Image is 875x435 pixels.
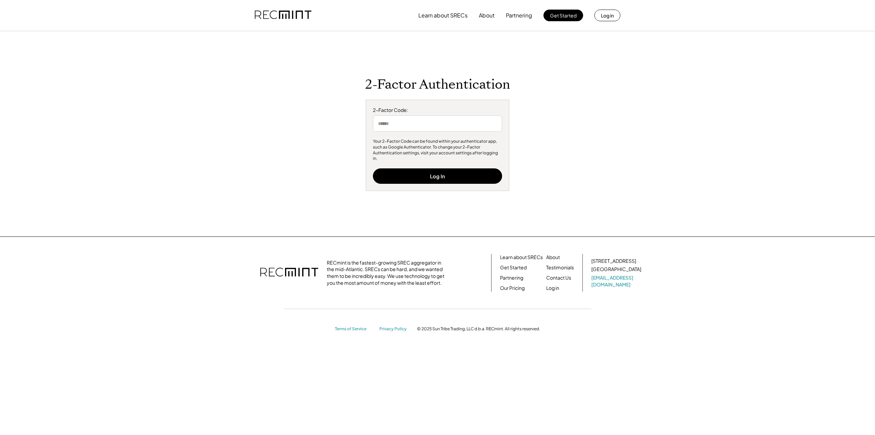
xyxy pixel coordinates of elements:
[591,274,643,288] a: [EMAIL_ADDRESS][DOMAIN_NAME]
[543,10,583,21] button: Get Started
[373,139,502,162] div: Your 2-Factor Code can be found within your authenticator app, such as Google Authenticator. To c...
[379,326,410,332] a: Privacy Policy
[479,9,495,22] button: About
[255,4,311,27] img: recmint-logotype%403x.png
[500,254,543,261] a: Learn about SRECs
[365,77,510,93] h1: 2-Factor Authentication
[335,326,373,332] a: Terms of Service
[373,107,502,114] div: 2-Factor Code:
[546,264,574,271] a: Testimonials
[506,9,532,22] button: Partnering
[546,254,560,261] a: About
[594,10,620,21] button: Log in
[500,274,523,281] a: Partnering
[418,9,468,22] button: Learn about SRECs
[591,266,641,273] div: [GEOGRAPHIC_DATA]
[373,168,502,184] button: Log In
[260,261,318,285] img: recmint-logotype%403x.png
[591,258,636,265] div: [STREET_ADDRESS]
[327,259,448,286] div: RECmint is the fastest-growing SREC aggregator in the mid-Atlantic. SRECs can be hard, and we wan...
[417,326,540,332] div: © 2025 Sun Tribe Trading, LLC d.b.a. RECmint. All rights reserved.
[500,264,527,271] a: Get Started
[546,274,571,281] a: Contact Us
[546,285,559,292] a: Log in
[500,285,525,292] a: Our Pricing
